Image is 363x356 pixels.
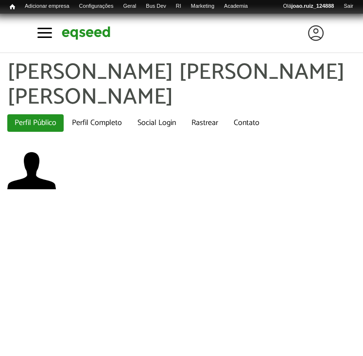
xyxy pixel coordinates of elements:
[219,2,253,10] a: Academia
[5,2,20,12] a: Início
[7,60,356,109] h1: [PERSON_NAME] [PERSON_NAME] [PERSON_NAME]
[184,114,225,132] a: Rastrear
[339,2,358,10] a: Sair
[278,2,339,10] a: Olájoao.ruiz_124888
[74,2,119,10] a: Configurações
[7,114,64,132] a: Perfil Público
[62,25,110,41] img: EqSeed
[7,146,56,195] img: Foto de João Pedro Ruiz de Oliveira da Silva
[141,2,171,10] a: Bus Dev
[118,2,141,10] a: Geral
[20,2,74,10] a: Adicionar empresa
[130,114,183,132] a: Social Login
[10,3,15,10] span: Início
[186,2,219,10] a: Marketing
[7,146,56,195] a: Ver perfil do usuário.
[65,114,129,132] a: Perfil Completo
[226,114,267,132] a: Contato
[292,3,334,9] strong: joao.ruiz_124888
[171,2,186,10] a: RI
